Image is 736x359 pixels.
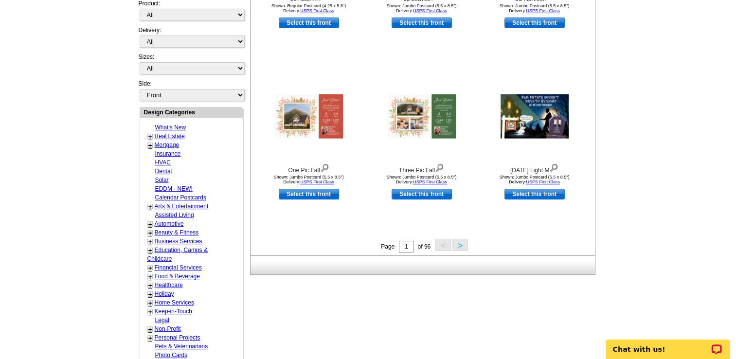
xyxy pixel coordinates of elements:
img: Three Pic Fall [388,94,456,139]
div: Three Pic Fall [368,162,475,175]
div: Side: [139,79,244,102]
div: Design Categories [140,108,243,117]
a: Mortgage [155,142,180,148]
a: use this design [392,18,452,28]
a: Beauty & Fitness [155,229,199,236]
button: > [452,239,468,251]
a: use this design [504,18,565,28]
a: USPS First Class [300,179,334,184]
img: Halloween Light M [501,94,569,139]
a: Legal [155,317,169,323]
a: Keep-in-Touch [155,308,192,315]
a: + [148,264,152,272]
a: Holiday [155,290,174,297]
a: Personal Projects [155,334,200,341]
a: Healthcare [155,282,183,288]
a: use this design [279,18,339,28]
a: HVAC [155,159,171,166]
span: of 96 [417,243,431,250]
a: + [148,238,152,246]
a: + [148,290,152,298]
div: Shown: Jumbo Postcard (5.5 x 8.5") Delivery: [255,175,362,184]
a: + [148,334,152,342]
img: One Pic Fall [275,94,343,139]
div: Shown: Regular Postcard (4.25 x 5.6") Delivery: [255,3,362,13]
a: Financial Services [155,264,202,271]
a: USPS First Class [526,8,560,13]
a: use this design [392,189,452,199]
a: Non-Profit [155,325,181,332]
div: Sizes: [139,53,244,79]
div: Shown: Jumbo Postcard (5.5 x 8.5") Delivery: [481,3,588,13]
a: Pets & Veterinarians [155,343,208,350]
img: view design details [435,162,444,172]
a: USPS First Class [413,8,447,13]
a: USPS First Class [300,8,334,13]
a: What's New [155,124,186,131]
a: + [148,203,152,211]
a: + [148,299,152,307]
a: + [148,133,152,141]
a: USPS First Class [526,179,560,184]
a: Photo Cards [155,352,188,359]
a: Automotive [155,220,184,227]
a: Business Services [155,238,202,245]
a: + [148,229,152,237]
a: + [148,282,152,289]
span: Page [381,243,395,250]
a: Solar [155,177,169,183]
img: view design details [549,162,558,172]
div: [DATE] Light M [481,162,588,175]
a: Home Services [155,299,194,306]
a: Real Estate [155,133,185,140]
a: + [148,247,152,254]
a: Dental [155,168,172,175]
a: + [148,308,152,316]
a: + [148,142,152,149]
a: Assisted Living [155,212,194,218]
a: + [148,220,152,228]
button: < [435,239,451,251]
div: Shown: Jumbo Postcard (5.5 x 8.5") Delivery: [368,175,475,184]
div: Shown: Jumbo Postcard (5.5 x 8.5") Delivery: [481,175,588,184]
div: One Pic Fall [255,162,362,175]
div: Delivery: [139,26,244,53]
a: EDDM - NEW! [155,185,193,192]
a: Insurance [155,150,181,157]
iframe: LiveChat chat widget [599,328,736,359]
a: use this design [504,189,565,199]
a: Food & Beverage [155,273,200,280]
img: view design details [320,162,329,172]
a: use this design [279,189,339,199]
a: + [148,273,152,281]
a: Education, Camps & Childcare [147,247,208,262]
div: Shown: Jumbo Postcard (5.5 x 8.5") Delivery: [368,3,475,13]
a: Calendar Postcards [155,194,206,201]
a: USPS First Class [413,179,447,184]
a: Arts & Entertainment [155,203,209,210]
a: + [148,325,152,333]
